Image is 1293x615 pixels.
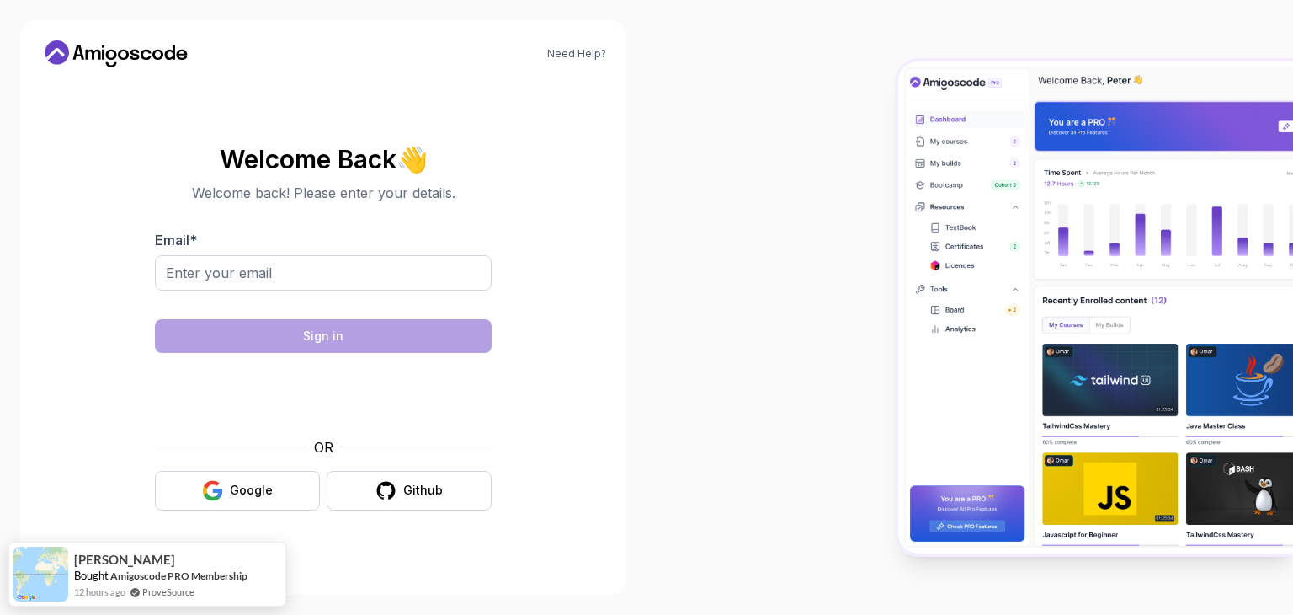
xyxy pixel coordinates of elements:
[74,553,175,567] span: [PERSON_NAME]
[155,232,197,249] label: Email *
[155,255,492,291] input: Enter your email
[155,319,492,353] button: Sign in
[303,328,343,345] div: Sign in
[155,146,492,173] h2: Welcome Back
[547,47,606,61] a: Need Help?
[40,40,192,67] a: Home link
[898,61,1293,553] img: Amigoscode Dashboard
[196,363,450,427] iframe: Widget containing checkbox for hCaptcha security challenge
[314,437,333,457] p: OR
[155,471,320,511] button: Google
[155,183,492,203] p: Welcome back! Please enter your details.
[230,482,273,499] div: Google
[74,569,109,582] span: Bought
[142,585,194,599] a: ProveSource
[74,585,125,599] span: 12 hours ago
[13,547,68,602] img: provesource social proof notification image
[403,482,443,499] div: Github
[327,471,492,511] button: Github
[396,146,428,173] span: 👋
[110,570,247,582] a: Amigoscode PRO Membership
